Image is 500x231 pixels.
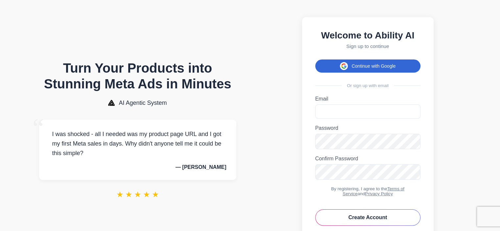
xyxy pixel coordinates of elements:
[108,100,115,106] img: AI Agentic System Logo
[315,59,420,73] button: Continue with Google
[315,96,420,102] label: Email
[315,83,420,88] div: Or sign up with email
[134,190,141,199] span: ★
[143,190,150,199] span: ★
[125,190,132,199] span: ★
[365,191,393,196] a: Privacy Policy
[315,156,420,162] label: Confirm Password
[39,60,236,92] h1: Turn Your Products into Stunning Meta Ads in Minutes
[49,164,226,170] p: — [PERSON_NAME]
[315,43,420,49] p: Sign up to continue
[152,190,159,199] span: ★
[315,186,420,196] div: By registering, I agree to the and
[119,100,167,106] span: AI Agentic System
[315,125,420,131] label: Password
[116,190,124,199] span: ★
[49,129,226,158] p: I was shocked - all I needed was my product page URL and I got my first Meta sales in days. Why d...
[33,113,44,143] span: “
[343,186,404,196] a: Terms of Service
[315,30,420,41] h2: Welcome to Ability AI
[315,209,420,226] button: Create Account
